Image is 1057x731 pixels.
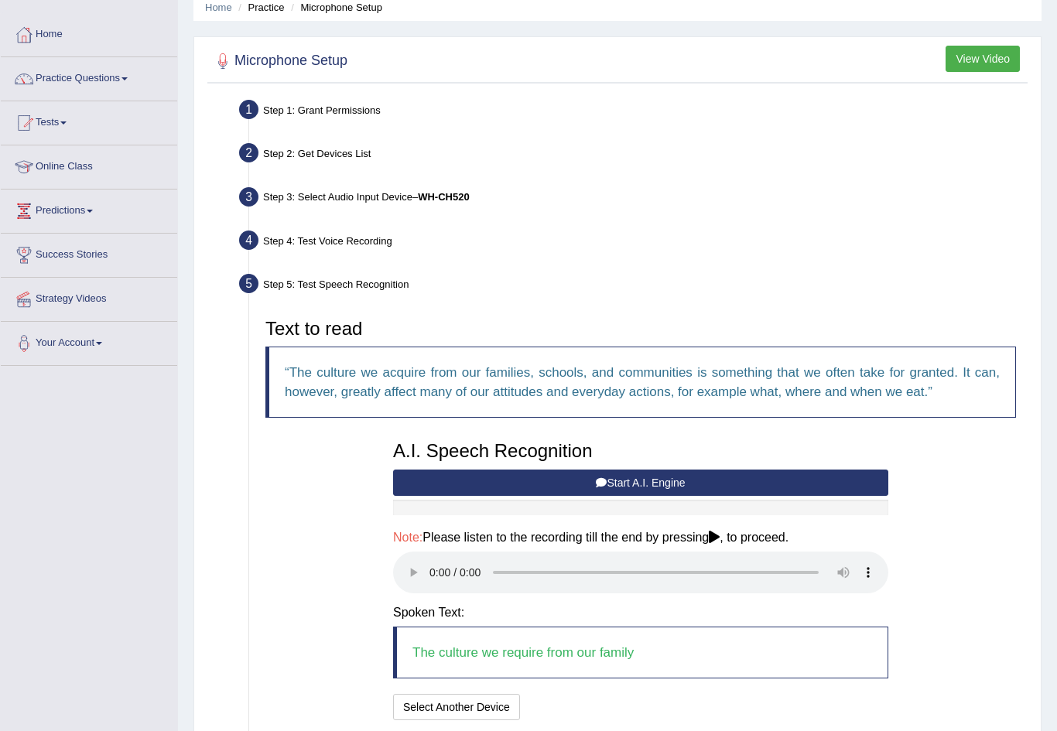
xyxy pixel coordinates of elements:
a: Success Stories [1,234,177,272]
a: Online Class [1,145,177,184]
span: Note: [393,531,422,544]
div: Step 2: Get Devices List [232,138,1034,173]
h3: Text to read [265,319,1016,339]
div: Step 1: Grant Permissions [232,95,1034,129]
a: Home [205,2,232,13]
a: Predictions [1,190,177,228]
blockquote: The culture we require from our family [393,627,888,678]
div: Step 5: Test Speech Recognition [232,269,1034,303]
h2: Microphone Setup [211,50,347,73]
span: – [412,191,470,203]
h4: Please listen to the recording till the end by pressing , to proceed. [393,531,888,545]
q: The culture we acquire from our families, schools, and communities is something that we often tak... [285,365,1000,399]
a: Tests [1,101,177,140]
button: Select Another Device [393,694,520,720]
div: Step 3: Select Audio Input Device [232,183,1034,217]
a: Strategy Videos [1,278,177,316]
h4: Spoken Text: [393,606,888,620]
a: Practice Questions [1,57,177,96]
b: WH-CH520 [418,191,469,203]
a: Home [1,13,177,52]
button: Start A.I. Engine [393,470,888,496]
div: Step 4: Test Voice Recording [232,226,1034,260]
a: Your Account [1,322,177,360]
button: View Video [946,46,1020,72]
h3: A.I. Speech Recognition [393,441,888,461]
